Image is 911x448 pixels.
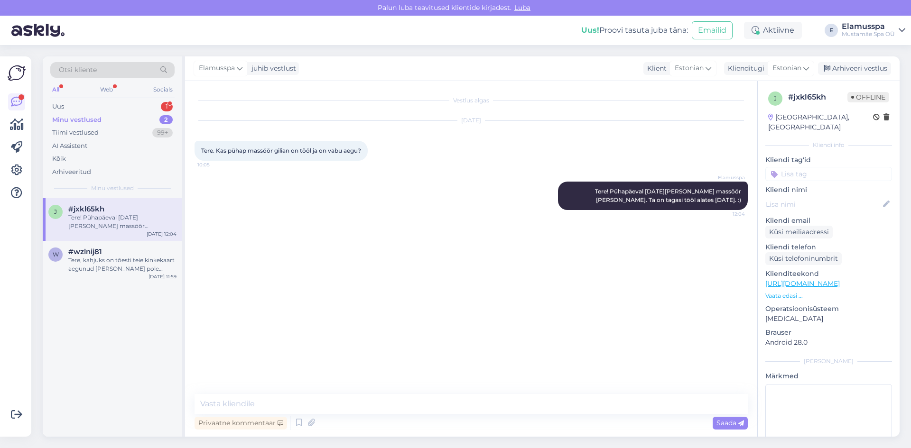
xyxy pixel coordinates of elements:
div: Aktiivne [744,22,802,39]
div: [DATE] [195,116,748,125]
div: 99+ [152,128,173,137]
div: Arhiveeri vestlus [818,62,891,75]
div: Minu vestlused [52,115,102,125]
b: Uus! [581,26,599,35]
p: Kliendi telefon [765,242,892,252]
p: Kliendi email [765,216,892,226]
div: Elamusspa [842,23,895,30]
div: Arhiveeritud [52,167,91,177]
a: [URL][DOMAIN_NAME] [765,279,840,288]
span: #wzlnij81 [68,247,102,256]
p: Brauser [765,328,892,338]
div: [DATE] 11:59 [149,273,177,280]
div: Web [98,83,115,96]
div: juhib vestlust [248,64,296,73]
div: Tere, kahjuks on tõesti teie kinkekaart aegunud [PERSON_NAME] pole võimalik enam kasutada. [68,256,177,273]
span: Tere! Pühapäeval [DATE][PERSON_NAME] massöör [PERSON_NAME]. Ta on tagasi tööl alates [DATE]. :) [595,188,743,203]
span: Minu vestlused [91,184,134,192]
div: Klienditugi [724,64,764,73]
p: Kliendi nimi [765,185,892,195]
div: # jxkl65kh [788,91,847,103]
span: #jxkl65kh [68,205,104,213]
div: Mustamäe Spa OÜ [842,30,895,38]
span: Elamusspa [709,174,745,181]
span: Otsi kliente [59,65,97,75]
div: 1 [161,102,173,111]
input: Lisa nimi [766,199,881,210]
div: Kõik [52,154,66,164]
span: j [774,95,777,102]
div: [PERSON_NAME] [765,357,892,366]
div: 2 [159,115,173,125]
span: 12:04 [709,210,745,218]
p: Android 28.0 [765,338,892,347]
div: Uus [52,102,64,111]
span: Elamusspa [199,63,235,73]
div: E [825,24,838,37]
input: Lisa tag [765,167,892,181]
span: Offline [847,92,889,102]
div: Klient [643,64,667,73]
div: Vestlus algas [195,96,748,105]
button: Emailid [692,21,733,39]
p: [MEDICAL_DATA] [765,314,892,324]
span: Luba [511,3,533,12]
div: All [50,83,61,96]
div: Kliendi info [765,141,892,149]
p: Kliendi tag'id [765,155,892,165]
div: Proovi tasuta juba täna: [581,25,688,36]
span: Saada [716,419,744,427]
img: Askly Logo [8,64,26,82]
span: j [54,208,57,215]
p: Märkmed [765,371,892,381]
div: [DATE] 12:04 [147,230,177,238]
div: AI Assistent [52,141,87,151]
span: Tere. Kas pühap massöör gilian on tööl ja on vabu aegu? [201,147,361,154]
a: ElamusspaMustamäe Spa OÜ [842,23,905,38]
span: 10:05 [197,161,233,168]
div: [GEOGRAPHIC_DATA], [GEOGRAPHIC_DATA] [768,112,873,132]
span: w [53,251,59,258]
p: Klienditeekond [765,269,892,279]
div: Socials [151,83,175,96]
p: Operatsioonisüsteem [765,304,892,314]
div: Küsi meiliaadressi [765,226,833,238]
div: Tiimi vestlused [52,128,99,137]
span: Estonian [772,63,801,73]
div: Privaatne kommentaar [195,417,287,430]
div: Küsi telefoninumbrit [765,252,842,265]
div: Tere! Pühapäeval [DATE][PERSON_NAME] massöör [PERSON_NAME]. Ta on tagasi tööl alates [DATE]. :) [68,213,177,230]
p: Vaata edasi ... [765,292,892,300]
span: Estonian [675,63,704,73]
